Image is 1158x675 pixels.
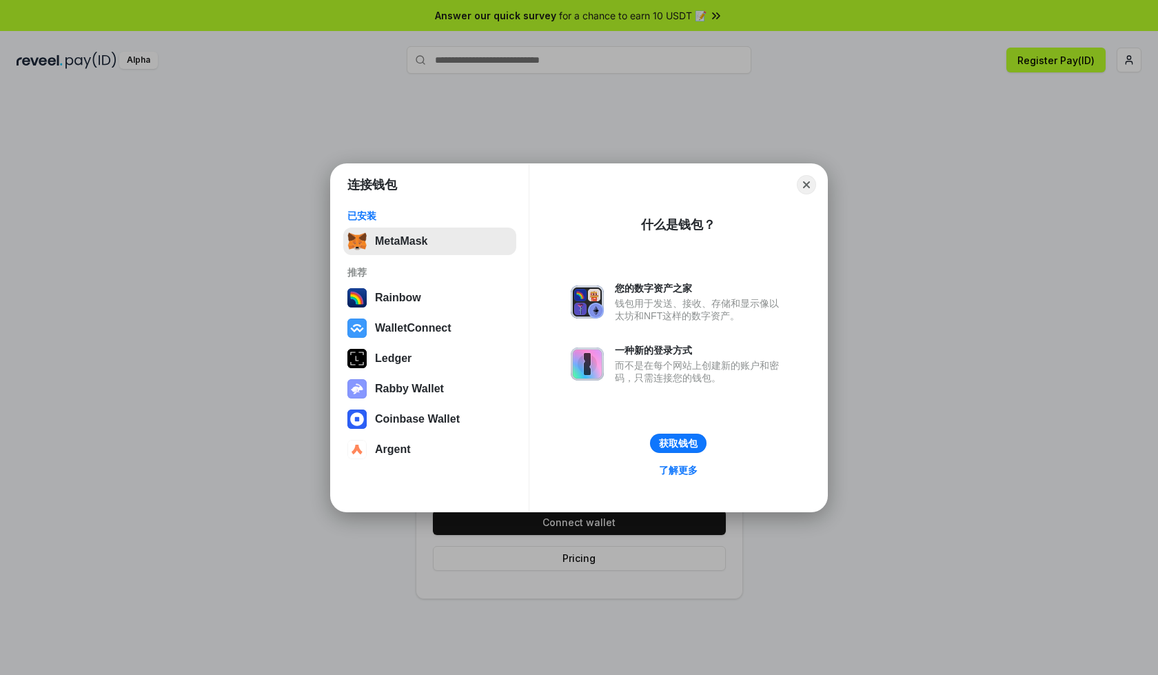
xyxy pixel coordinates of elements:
[347,177,397,193] h1: 连接钱包
[343,375,516,403] button: Rabby Wallet
[615,297,786,322] div: 钱包用于发送、接收、存储和显示像以太坊和NFT这样的数字资产。
[375,292,421,304] div: Rainbow
[347,379,367,399] img: svg+xml,%3Csvg%20xmlns%3D%22http%3A%2F%2Fwww.w3.org%2F2000%2Fsvg%22%20fill%3D%22none%22%20viewBox...
[375,235,427,248] div: MetaMask
[571,285,604,319] img: svg+xml,%3Csvg%20xmlns%3D%22http%3A%2F%2Fwww.w3.org%2F2000%2Fsvg%22%20fill%3D%22none%22%20viewBox...
[347,232,367,251] img: svg+xml,%3Csvg%20fill%3D%22none%22%20height%3D%2233%22%20viewBox%3D%220%200%2035%2033%22%20width%...
[571,347,604,381] img: svg+xml,%3Csvg%20xmlns%3D%22http%3A%2F%2Fwww.w3.org%2F2000%2Fsvg%22%20fill%3D%22none%22%20viewBox...
[347,440,367,459] img: svg+xml,%3Csvg%20width%3D%2228%22%20height%3D%2228%22%20viewBox%3D%220%200%2028%2028%22%20fill%3D...
[347,210,512,222] div: 已安装
[650,434,707,453] button: 获取钱包
[641,216,715,233] div: 什么是钱包？
[659,464,698,476] div: 了解更多
[347,319,367,338] img: svg+xml,%3Csvg%20width%3D%2228%22%20height%3D%2228%22%20viewBox%3D%220%200%2028%2028%22%20fill%3D...
[375,413,460,425] div: Coinbase Wallet
[347,266,512,279] div: 推荐
[797,175,816,194] button: Close
[615,359,786,384] div: 而不是在每个网站上创建新的账户和密码，只需连接您的钱包。
[347,288,367,308] img: svg+xml,%3Csvg%20width%3D%22120%22%20height%3D%22120%22%20viewBox%3D%220%200%20120%20120%22%20fil...
[343,436,516,463] button: Argent
[615,344,786,356] div: 一种新的登录方式
[343,284,516,312] button: Rainbow
[343,345,516,372] button: Ledger
[375,352,412,365] div: Ledger
[615,282,786,294] div: 您的数字资产之家
[375,443,411,456] div: Argent
[347,349,367,368] img: svg+xml,%3Csvg%20xmlns%3D%22http%3A%2F%2Fwww.w3.org%2F2000%2Fsvg%22%20width%3D%2228%22%20height%3...
[347,410,367,429] img: svg+xml,%3Csvg%20width%3D%2228%22%20height%3D%2228%22%20viewBox%3D%220%200%2028%2028%22%20fill%3D...
[343,314,516,342] button: WalletConnect
[343,405,516,433] button: Coinbase Wallet
[375,322,451,334] div: WalletConnect
[343,228,516,255] button: MetaMask
[659,437,698,450] div: 获取钱包
[651,461,706,479] a: 了解更多
[375,383,444,395] div: Rabby Wallet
